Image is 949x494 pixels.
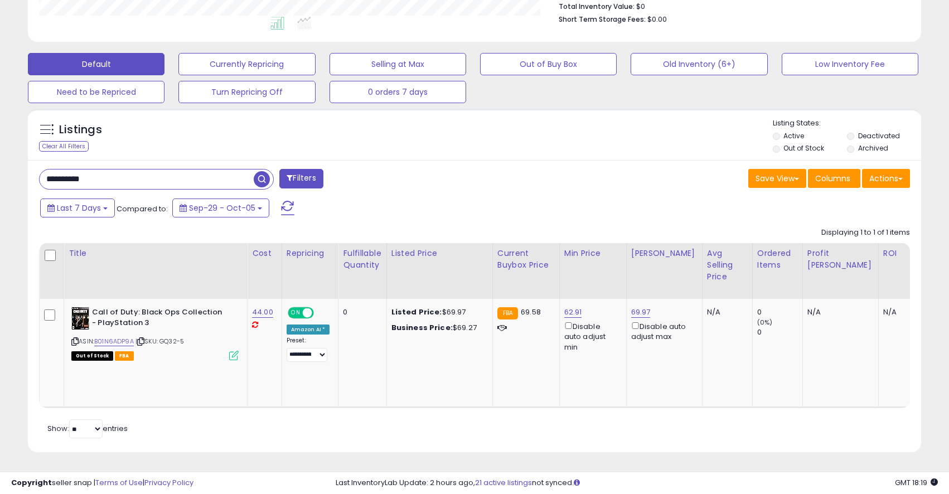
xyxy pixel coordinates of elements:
[71,307,89,330] img: 51WYrAGrvwL._SL40_.jpg
[287,325,330,335] div: Amazon AI *
[343,307,377,317] div: 0
[330,81,466,103] button: 0 orders 7 days
[807,248,874,271] div: Profit [PERSON_NAME]
[564,307,582,318] a: 62.91
[287,248,334,259] div: Repricing
[135,337,184,346] span: | SKU: GQ32-5
[11,478,193,488] div: seller snap | |
[895,477,938,488] span: 2025-10-13 18:19 GMT
[862,169,910,188] button: Actions
[808,169,860,188] button: Columns
[559,14,646,24] b: Short Term Storage Fees:
[631,307,651,318] a: 69.97
[95,477,143,488] a: Terms of Use
[59,122,102,138] h5: Listings
[178,53,315,75] button: Currently Repricing
[821,227,910,238] div: Displaying 1 to 1 of 1 items
[815,173,850,184] span: Columns
[757,318,773,327] small: (0%)
[757,327,802,337] div: 0
[497,248,555,271] div: Current Buybox Price
[11,477,52,488] strong: Copyright
[883,307,920,317] div: N/A
[289,308,303,318] span: ON
[69,248,243,259] div: Title
[631,248,698,259] div: [PERSON_NAME]
[391,307,484,317] div: $69.97
[330,53,466,75] button: Selling at Max
[71,307,239,359] div: ASIN:
[748,169,806,188] button: Save View
[757,307,802,317] div: 0
[252,307,273,318] a: 44.00
[172,198,269,217] button: Sep-29 - Oct-05
[858,143,888,153] label: Archived
[858,131,900,141] label: Deactivated
[564,248,622,259] div: Min Price
[117,204,168,214] span: Compared to:
[475,477,532,488] a: 21 active listings
[28,81,164,103] button: Need to be Repriced
[391,307,442,317] b: Listed Price:
[559,2,635,11] b: Total Inventory Value:
[497,307,518,319] small: FBA
[312,308,330,318] span: OFF
[39,141,89,152] div: Clear All Filters
[883,248,924,259] div: ROI
[94,337,134,346] a: B01N6ADP9A
[279,169,323,188] button: Filters
[336,478,938,488] div: Last InventoryLab Update: 2 hours ago, not synced.
[807,307,870,317] div: N/A
[782,53,918,75] button: Low Inventory Fee
[564,320,618,352] div: Disable auto adjust min
[343,248,381,271] div: Fulfillable Quantity
[631,320,694,342] div: Disable auto adjust max
[57,202,101,214] span: Last 7 Days
[115,351,134,361] span: FBA
[287,337,330,362] div: Preset:
[783,143,824,153] label: Out of Stock
[480,53,617,75] button: Out of Buy Box
[707,307,744,317] div: N/A
[178,81,315,103] button: Turn Repricing Off
[757,248,798,271] div: Ordered Items
[391,323,484,333] div: $69.27
[144,477,193,488] a: Privacy Policy
[707,248,748,283] div: Avg Selling Price
[773,118,921,129] p: Listing States:
[92,307,227,331] b: Call of Duty: Black Ops Collection - PlayStation 3
[391,322,453,333] b: Business Price:
[647,14,667,25] span: $0.00
[71,351,113,361] span: All listings that are currently out of stock and unavailable for purchase on Amazon
[391,248,488,259] div: Listed Price
[40,198,115,217] button: Last 7 Days
[47,423,128,434] span: Show: entries
[631,53,767,75] button: Old Inventory (6+)
[189,202,255,214] span: Sep-29 - Oct-05
[521,307,541,317] span: 69.58
[28,53,164,75] button: Default
[783,131,804,141] label: Active
[252,248,277,259] div: Cost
